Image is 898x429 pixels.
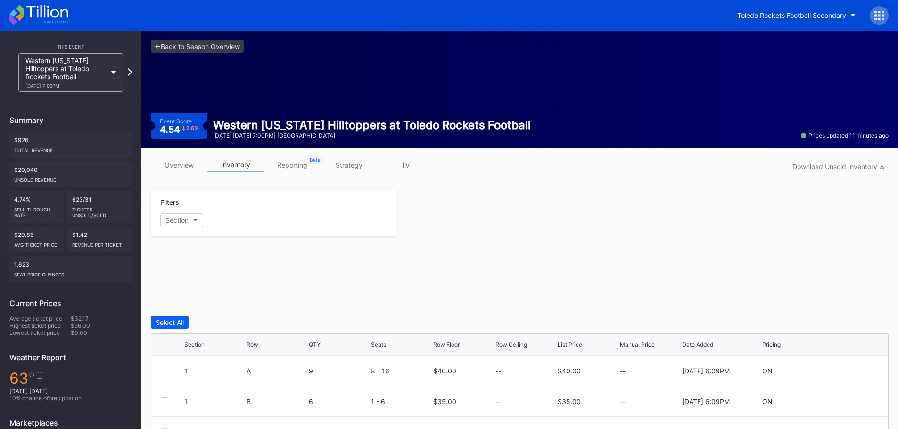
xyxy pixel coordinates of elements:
[309,367,369,375] div: 9
[14,268,127,277] div: seat price changes
[28,369,44,388] span: ℉
[184,341,205,348] div: Section
[71,315,132,322] div: $32.17
[213,132,531,139] div: [DATE] [DATE] 7:00PM | [GEOGRAPHIC_DATA]
[186,126,198,131] div: 2.6 %
[495,397,501,405] div: --
[160,198,387,206] div: Filters
[151,158,207,172] a: overview
[25,83,107,89] div: [DATE] 7:00PM
[9,115,132,125] div: Summary
[377,158,434,172] a: TV
[25,57,107,89] div: Western [US_STATE] Hilltoppers at Toledo Rockets Football
[620,367,680,375] div: --
[762,341,781,348] div: Pricing
[321,158,377,172] a: strategy
[160,125,199,134] div: 4.54
[9,322,71,329] div: Highest ticket price
[67,227,132,252] div: $1.42
[682,367,730,375] div: [DATE] 6:09PM
[151,316,189,329] button: Select All
[264,158,321,172] a: reporting
[495,341,527,348] div: Row Ceiling
[433,367,456,375] div: $40.00
[9,418,132,428] div: Marketplaces
[737,11,846,19] div: Toledo Rockets Football Secondary
[558,397,581,405] div: $35.00
[160,213,203,227] button: Section
[495,367,501,375] div: --
[14,173,127,183] div: Unsold Revenue
[184,367,244,375] div: 1
[433,341,460,348] div: Row Floor
[433,397,456,405] div: $35.00
[9,299,132,308] div: Current Prices
[165,216,189,224] div: Section
[14,238,59,248] div: Avg ticket price
[9,369,132,388] div: 63
[9,191,64,223] div: 4.74%
[184,397,244,405] div: 1
[14,144,127,153] div: Total Revenue
[9,227,64,252] div: $29.86
[620,341,655,348] div: Manual Price
[247,397,306,405] div: B
[9,256,132,282] div: 1,623
[72,238,128,248] div: Revenue per ticket
[762,367,773,375] div: ON
[682,397,730,405] div: [DATE] 6:09PM
[67,191,132,223] div: 623/31
[792,162,884,170] div: Download Unsold Inventory
[558,341,582,348] div: List Price
[371,397,431,405] div: 1 - 6
[9,162,132,187] div: $20,040
[247,367,306,375] div: A
[682,341,713,348] div: Date Added
[71,329,132,336] div: $0.00
[9,315,71,322] div: Average ticket price
[371,341,386,348] div: Seats
[151,40,244,53] a: <-Back to Season Overview
[788,160,889,173] button: Download Unsold Inventory
[207,158,264,172] a: inventory
[213,118,531,132] div: Western [US_STATE] Hilltoppers at Toledo Rockets Football
[160,118,192,125] div: Event Score
[620,397,680,405] div: --
[558,367,581,375] div: $40.00
[9,353,132,362] div: Weather Report
[371,367,431,375] div: 8 - 16
[762,397,773,405] div: ON
[309,341,321,348] div: QTY
[14,203,59,218] div: Sell Through Rate
[9,329,71,336] div: Lowest ticket price
[9,132,132,158] div: $926
[309,397,369,405] div: 6
[71,322,132,329] div: $56.00
[9,388,132,395] div: [DATE] [DATE]
[156,318,184,326] div: Select All
[9,44,132,49] div: This Event
[9,395,132,402] div: 10 % chance of precipitation
[801,132,889,139] div: Prices updated 11 minutes ago
[247,341,258,348] div: Row
[730,7,863,24] button: Toledo Rockets Football Secondary
[72,203,128,218] div: Tickets Unsold/Sold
